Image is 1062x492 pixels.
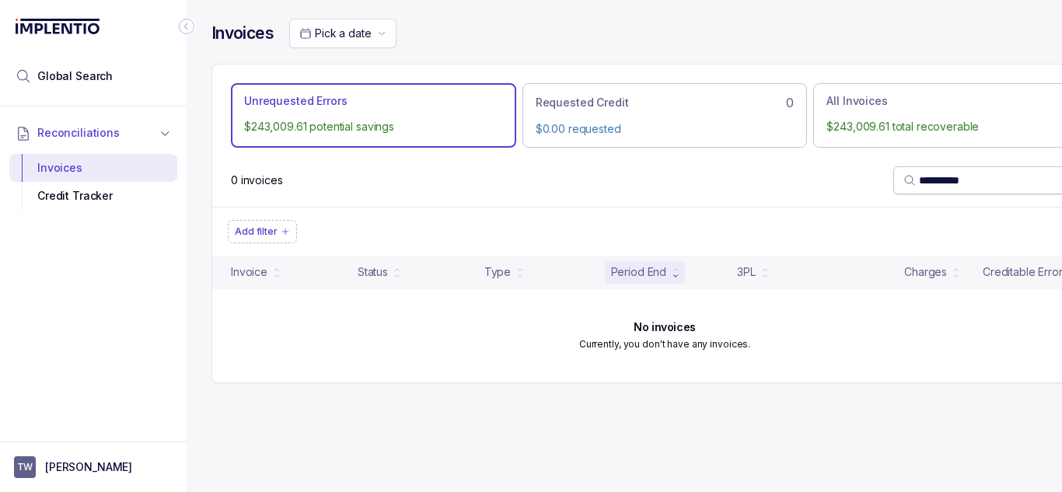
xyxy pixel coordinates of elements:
[737,264,756,280] div: 3PL
[536,121,795,137] p: $0.00 requested
[9,116,177,150] button: Reconciliations
[536,95,629,110] p: Requested Credit
[45,459,132,475] p: [PERSON_NAME]
[358,264,388,280] div: Status
[484,264,511,280] div: Type
[299,26,371,41] search: Date Range Picker
[235,224,278,239] p: Add filter
[826,93,887,109] p: All Invoices
[315,26,371,40] span: Pick a date
[177,17,196,36] div: Collapse Icon
[37,125,120,141] span: Reconciliations
[579,337,750,352] p: Currently, you don't have any invoices.
[22,154,165,182] div: Invoices
[14,456,36,478] span: User initials
[244,119,503,134] p: $243,009.61 potential savings
[37,68,113,84] span: Global Search
[244,93,347,109] p: Unrequested Errors
[634,321,695,333] h6: No invoices
[14,456,173,478] button: User initials[PERSON_NAME]
[904,264,947,280] div: Charges
[231,173,283,188] div: Remaining page entries
[228,220,297,243] button: Filter Chip Add filter
[611,264,667,280] div: Period End
[22,182,165,210] div: Credit Tracker
[536,93,795,112] div: 0
[231,264,267,280] div: Invoice
[9,151,177,214] div: Reconciliations
[289,19,397,48] button: Date Range Picker
[231,173,283,188] p: 0 invoices
[211,23,274,44] h4: Invoices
